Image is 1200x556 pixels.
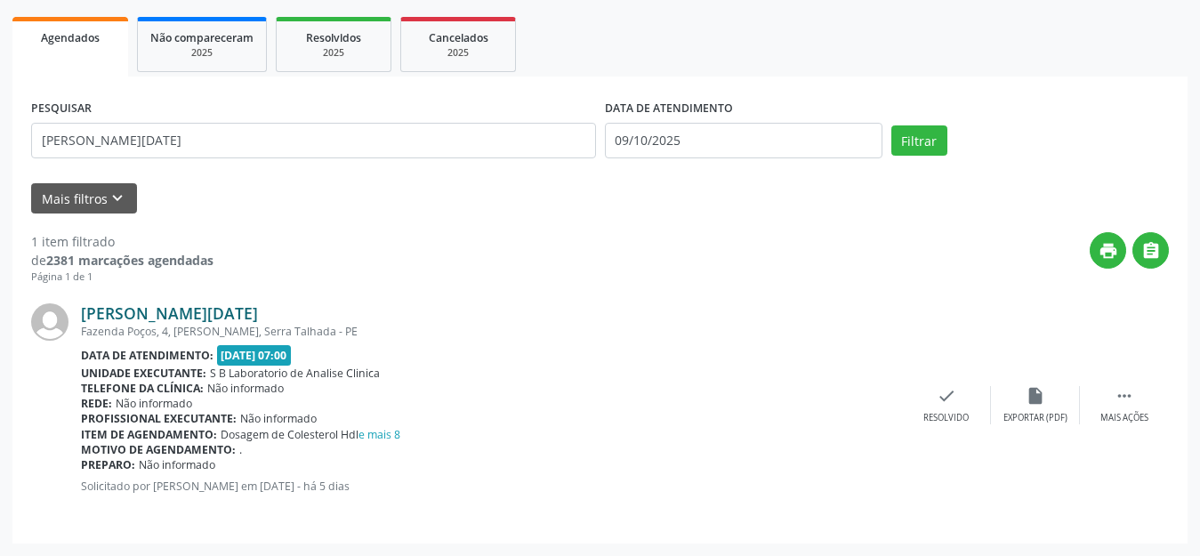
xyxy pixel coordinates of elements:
[1115,386,1134,406] i: 
[1141,241,1161,261] i: 
[1026,386,1045,406] i: insert_drive_file
[358,427,400,442] a: e mais 8
[605,123,882,158] input: Selecione um intervalo
[81,427,217,442] b: Item de agendamento:
[81,442,236,457] b: Motivo de agendamento:
[81,381,204,396] b: Telefone da clínica:
[81,411,237,426] b: Profissional executante:
[1132,232,1169,269] button: 
[221,427,400,442] span: Dosagem de Colesterol Hdl
[891,125,947,156] button: Filtrar
[41,30,100,45] span: Agendados
[239,442,242,457] span: .
[923,412,969,424] div: Resolvido
[1099,241,1118,261] i: print
[31,232,213,251] div: 1 item filtrado
[139,457,215,472] span: Não informado
[81,324,902,339] div: Fazenda Poços, 4, [PERSON_NAME], Serra Talhada - PE
[31,123,596,158] input: Nome, CNS
[31,303,68,341] img: img
[150,46,254,60] div: 2025
[31,251,213,270] div: de
[937,386,956,406] i: check
[605,95,733,123] label: DATA DE ATENDIMENTO
[210,366,380,381] span: S B Laboratorio de Analise Clinica
[207,381,284,396] span: Não informado
[108,189,127,208] i: keyboard_arrow_down
[81,479,902,494] p: Solicitado por [PERSON_NAME] em [DATE] - há 5 dias
[289,46,378,60] div: 2025
[81,366,206,381] b: Unidade executante:
[429,30,488,45] span: Cancelados
[46,252,213,269] strong: 2381 marcações agendadas
[1090,232,1126,269] button: print
[1100,412,1148,424] div: Mais ações
[414,46,503,60] div: 2025
[81,348,213,363] b: Data de atendimento:
[1003,412,1067,424] div: Exportar (PDF)
[217,345,292,366] span: [DATE] 07:00
[81,303,258,323] a: [PERSON_NAME][DATE]
[116,396,192,411] span: Não informado
[150,30,254,45] span: Não compareceram
[240,411,317,426] span: Não informado
[306,30,361,45] span: Resolvidos
[81,396,112,411] b: Rede:
[31,270,213,285] div: Página 1 de 1
[81,457,135,472] b: Preparo:
[31,183,137,214] button: Mais filtroskeyboard_arrow_down
[31,95,92,123] label: PESQUISAR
